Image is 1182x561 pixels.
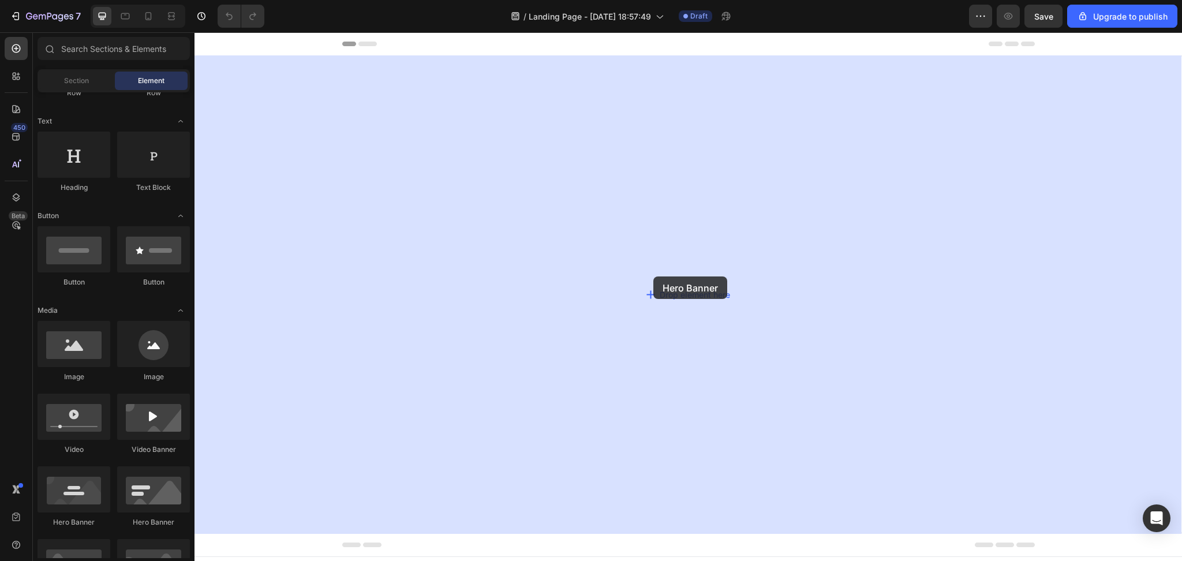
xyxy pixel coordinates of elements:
span: Section [64,76,89,86]
div: Image [38,372,110,382]
span: Draft [690,11,708,21]
div: Drop element here [465,256,536,268]
div: Video Banner [117,444,190,455]
span: Landing Page - [DATE] 18:57:49 [529,10,651,23]
span: Button [38,211,59,221]
div: Upgrade to publish [1077,10,1168,23]
div: Button [117,277,190,287]
div: Button [38,277,110,287]
span: Save [1034,12,1053,21]
button: Upgrade to publish [1067,5,1177,28]
button: 7 [5,5,86,28]
div: Open Intercom Messenger [1143,504,1170,532]
div: Hero Banner [117,517,190,528]
div: Beta [9,211,28,220]
div: 450 [11,123,28,132]
iframe: Design area [194,32,1182,561]
div: Text Block [117,182,190,193]
span: / [523,10,526,23]
div: Video [38,444,110,455]
span: Media [38,305,58,316]
div: Row [117,88,190,98]
div: Hero Banner [38,517,110,528]
p: 7 [76,9,81,23]
input: Search Sections & Elements [38,37,190,60]
div: Image [117,372,190,382]
span: Toggle open [171,301,190,320]
span: Text [38,116,52,126]
div: Undo/Redo [218,5,264,28]
div: Row [38,88,110,98]
div: Heading [38,182,110,193]
span: Toggle open [171,112,190,130]
button: Save [1024,5,1063,28]
span: Element [138,76,164,86]
span: Toggle open [171,207,190,225]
